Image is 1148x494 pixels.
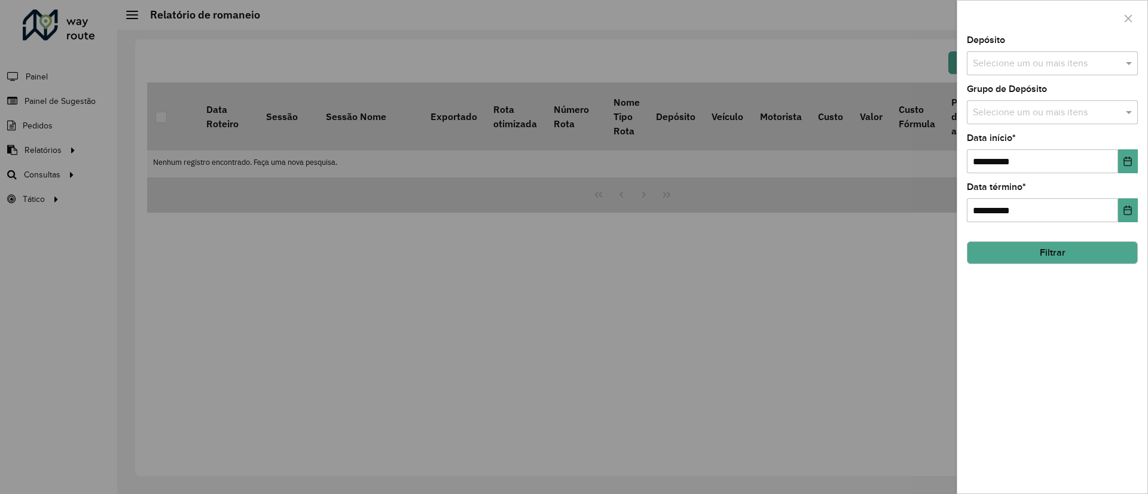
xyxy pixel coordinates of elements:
button: Filtrar [967,241,1138,264]
label: Depósito [967,33,1005,47]
button: Choose Date [1118,149,1138,173]
label: Data término [967,180,1026,194]
label: Data início [967,131,1016,145]
label: Grupo de Depósito [967,82,1047,96]
button: Choose Date [1118,198,1138,222]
